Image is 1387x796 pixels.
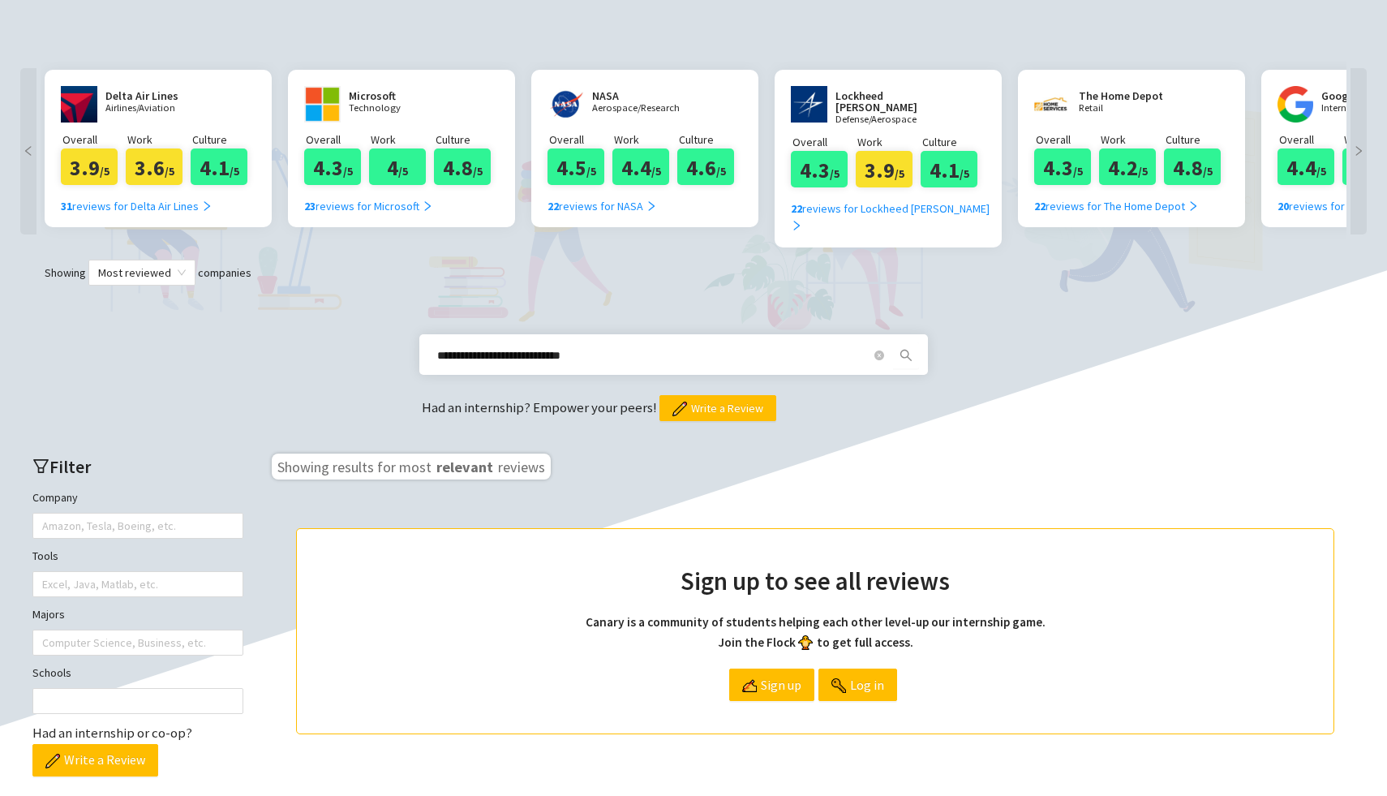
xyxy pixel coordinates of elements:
[16,260,1371,286] div: Showing companies
[32,605,65,623] label: Majors
[100,164,109,179] span: /5
[921,151,977,187] div: 4.1
[857,133,921,151] p: Work
[436,131,499,148] p: Culture
[304,197,433,215] div: reviews for Microsoft
[422,398,659,416] span: Had an internship? Empower your peers!
[1138,164,1148,179] span: /5
[32,458,49,475] span: filter
[614,131,677,148] p: Work
[547,86,584,123] img: nasa.gov
[349,103,446,114] p: Technology
[791,187,998,235] a: 22reviews for Lockheed [PERSON_NAME] right
[191,148,247,185] div: 4.1
[818,669,897,701] a: Log in
[1277,148,1334,185] div: 4.4
[612,148,669,185] div: 4.4
[1279,131,1342,148] p: Overall
[1034,185,1199,215] a: 22reviews for The Home Depot right
[960,166,969,181] span: /5
[1166,131,1229,148] p: Culture
[1079,103,1176,114] p: Retail
[651,164,661,179] span: /5
[835,90,957,113] h2: Lockheed [PERSON_NAME]
[791,201,802,216] b: 22
[835,114,957,125] p: Defense/Aerospace
[304,148,361,185] div: 4.3
[1187,200,1199,212] span: right
[32,454,243,480] h2: Filter
[691,399,763,417] span: Write a Review
[20,145,36,157] span: left
[32,547,58,565] label: Tools
[329,562,1301,600] h2: Sign up to see all reviews
[230,164,239,179] span: /5
[895,166,904,181] span: /5
[105,90,203,101] h2: Delta Air Lines
[61,199,72,213] b: 31
[45,754,60,768] img: pencil.png
[1350,145,1367,157] span: right
[1316,164,1326,179] span: /5
[791,200,998,235] div: reviews for Lockheed [PERSON_NAME]
[791,151,848,187] div: 4.3
[62,131,126,148] p: Overall
[547,199,559,213] b: 22
[922,133,985,151] p: Culture
[1036,131,1099,148] p: Overall
[729,669,814,701] a: Sign up
[165,164,174,179] span: /5
[32,664,71,682] label: Schools
[874,351,884,360] span: close-circle
[371,131,434,148] p: Work
[547,185,657,215] a: 22reviews for NASA right
[592,90,689,101] h2: NASA
[61,197,213,215] div: reviews for Delta Air Lines
[549,131,612,148] p: Overall
[1164,148,1221,185] div: 4.8
[791,86,827,123] img: www.lockheedmartin.com
[32,744,158,777] button: Write a Review
[831,678,846,693] img: login.png
[343,164,353,179] span: /5
[369,148,426,185] div: 4
[422,200,433,212] span: right
[304,86,341,123] img: www.microsoft.com
[32,724,192,742] span: Had an internship or co-op?
[32,488,78,506] label: Company
[61,185,213,215] a: 31reviews for Delta Air Lines right
[679,131,742,148] p: Culture
[672,402,687,416] img: pencil.png
[761,669,801,700] span: Sign up
[592,103,689,114] p: Aerospace/Research
[61,148,118,185] div: 3.9
[64,750,145,770] span: Write a Review
[272,454,551,480] h3: Showing results for most reviews
[1277,86,1313,123] img: google.com
[856,151,912,187] div: 3.9
[798,635,813,650] img: bird_front.png
[105,103,203,114] p: Airlines/Aviation
[547,197,657,215] div: reviews for NASA
[192,131,255,148] p: Culture
[304,185,433,215] a: 23reviews for Microsoft right
[830,166,839,181] span: /5
[646,200,657,212] span: right
[547,148,604,185] div: 4.5
[1203,164,1213,179] span: /5
[349,90,446,101] h2: Microsoft
[850,669,884,700] span: Log in
[742,678,757,693] img: register.png
[1099,148,1156,185] div: 4.2
[894,349,918,362] span: search
[1073,164,1083,179] span: /5
[1034,197,1199,215] div: reviews for The Home Depot
[127,131,191,148] p: Work
[434,148,491,185] div: 4.8
[659,395,776,421] button: Write a Review
[435,455,495,475] span: relevant
[98,260,186,285] span: Most reviewed
[126,148,182,185] div: 3.6
[1101,131,1164,148] p: Work
[201,200,213,212] span: right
